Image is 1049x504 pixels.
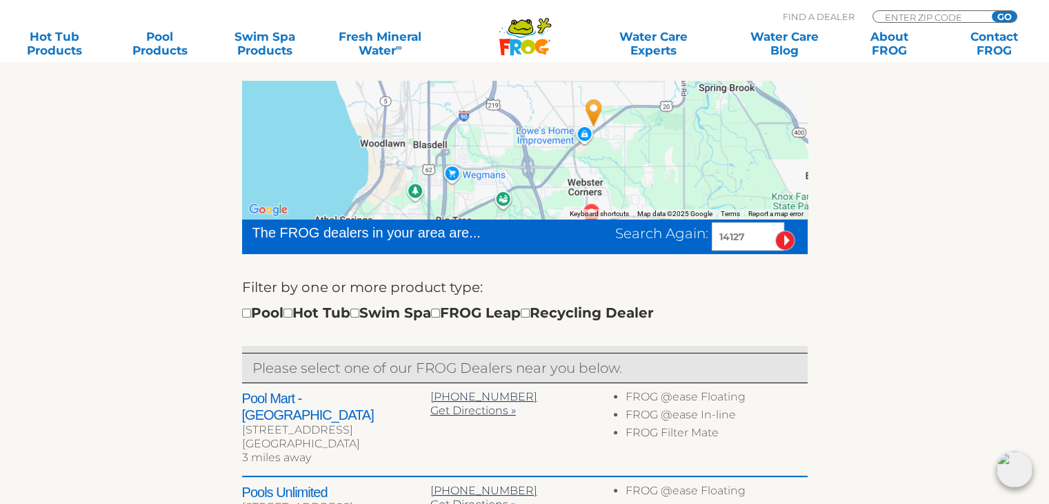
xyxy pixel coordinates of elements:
[954,30,1035,57] a: ContactFROG
[395,42,401,52] sup: ∞
[578,94,610,131] div: Pool Mart - Orchard Park - 3 miles away.
[883,11,977,23] input: Zip Code Form
[743,30,825,57] a: Water CareBlog
[992,11,1017,22] input: GO
[246,201,291,219] img: Google
[748,210,803,217] a: Report a map error
[626,426,807,444] li: FROG Filter Mate
[14,30,95,57] a: Hot TubProducts
[242,423,430,437] div: [STREET_ADDRESS]
[430,484,537,497] a: [PHONE_NUMBER]
[775,231,795,251] input: Submit
[430,390,537,403] a: [PHONE_NUMBER]
[242,451,311,464] span: 3 miles away
[252,222,530,243] div: The FROG dealers in your area are...
[570,209,629,219] button: Keyboard shortcuts
[783,10,855,23] p: Find A Dealer
[242,390,430,423] h2: Pool Mart - [GEOGRAPHIC_DATA]
[615,225,708,242] span: Search Again:
[242,437,430,451] div: [GEOGRAPHIC_DATA]
[626,390,807,408] li: FROG @ease Floating
[637,210,712,217] span: Map data ©2025 Google
[246,201,291,219] a: Open this area in Google Maps (opens a new window)
[224,30,306,57] a: Swim SpaProducts
[252,357,797,379] p: Please select one of our FROG Dealers near you below.
[576,198,608,235] div: ORCHARD PARK, NY 14127
[119,30,200,57] a: PoolProducts
[329,30,431,57] a: Fresh MineralWater∞
[587,30,720,57] a: Water CareExperts
[242,302,654,324] div: Pool Hot Tub Swim Spa FROG Leap Recycling Dealer
[997,452,1032,487] img: openIcon
[848,30,930,57] a: AboutFROG
[626,408,807,426] li: FROG @ease In-line
[626,484,807,502] li: FROG @ease Floating
[721,210,740,217] a: Terms (opens in new tab)
[242,484,430,501] h2: Pools Unlimited
[242,276,483,298] label: Filter by one or more product type:
[430,404,516,417] a: Get Directions »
